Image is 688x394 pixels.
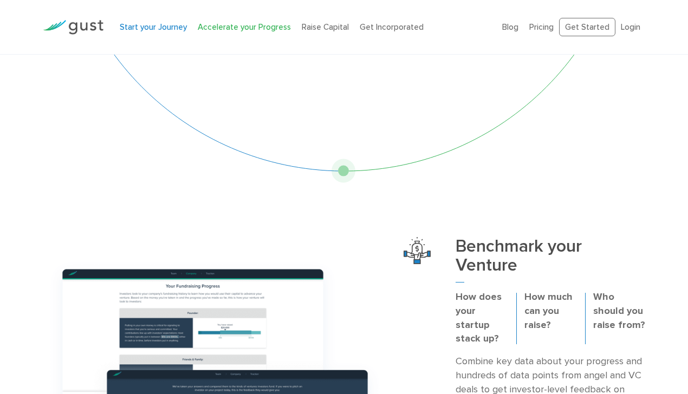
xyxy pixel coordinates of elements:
[456,290,508,346] p: How does your startup stack up?
[404,237,431,264] img: Benchmark Your Venture
[524,290,577,332] p: How much can you raise?
[120,22,187,32] a: Start your Journey
[559,18,615,37] a: Get Started
[502,22,518,32] a: Blog
[593,290,646,332] p: Who should you raise from?
[302,22,349,32] a: Raise Capital
[621,22,640,32] a: Login
[360,22,424,32] a: Get Incorporated
[198,22,291,32] a: Accelerate your Progress
[529,22,554,32] a: Pricing
[43,20,103,35] img: Gust Logo
[456,237,645,283] h3: Benchmark your Venture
